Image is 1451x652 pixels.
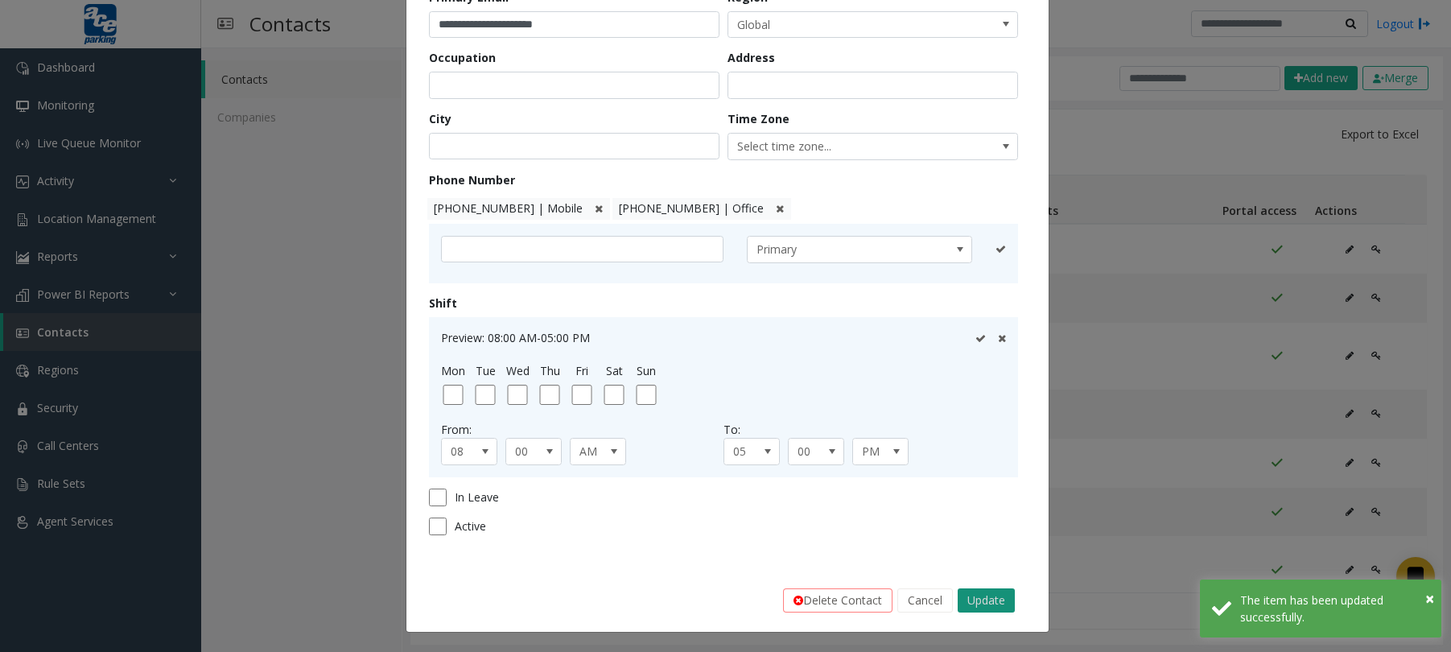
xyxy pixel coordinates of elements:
label: Sat [606,362,623,379]
button: Close [1425,587,1434,611]
label: Time Zone [728,110,789,127]
label: Wed [506,362,530,379]
span: 00 [789,439,832,464]
label: Fri [575,362,588,379]
span: PM [853,439,897,464]
label: Address [728,49,775,66]
label: City [429,110,451,127]
div: To: [723,421,1006,438]
span: In Leave [455,489,499,506]
div: From: [441,421,723,438]
label: Shift [429,295,457,312]
label: Tue [476,362,496,379]
span: [PHONE_NUMBER] | Mobile [434,200,583,216]
button: Delete Contact [783,588,892,613]
span: [PHONE_NUMBER] | Office [619,200,764,216]
span: Primary [748,237,927,262]
span: Preview: 08:00 AM-05:00 PM [441,330,590,345]
span: Active [455,518,486,534]
button: Cancel [897,588,953,613]
label: Thu [540,362,560,379]
span: 05 [724,439,768,464]
span: × [1425,588,1434,609]
label: Mon [441,362,465,379]
label: Sun [637,362,656,379]
div: The item has been updated successfully. [1240,592,1429,625]
label: Phone Number [429,171,515,188]
span: Select time zone... [728,134,959,159]
span: 08 [442,439,485,464]
span: AM [571,439,614,464]
span: 00 [506,439,550,464]
label: Occupation [429,49,496,66]
button: Update [958,588,1015,613]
